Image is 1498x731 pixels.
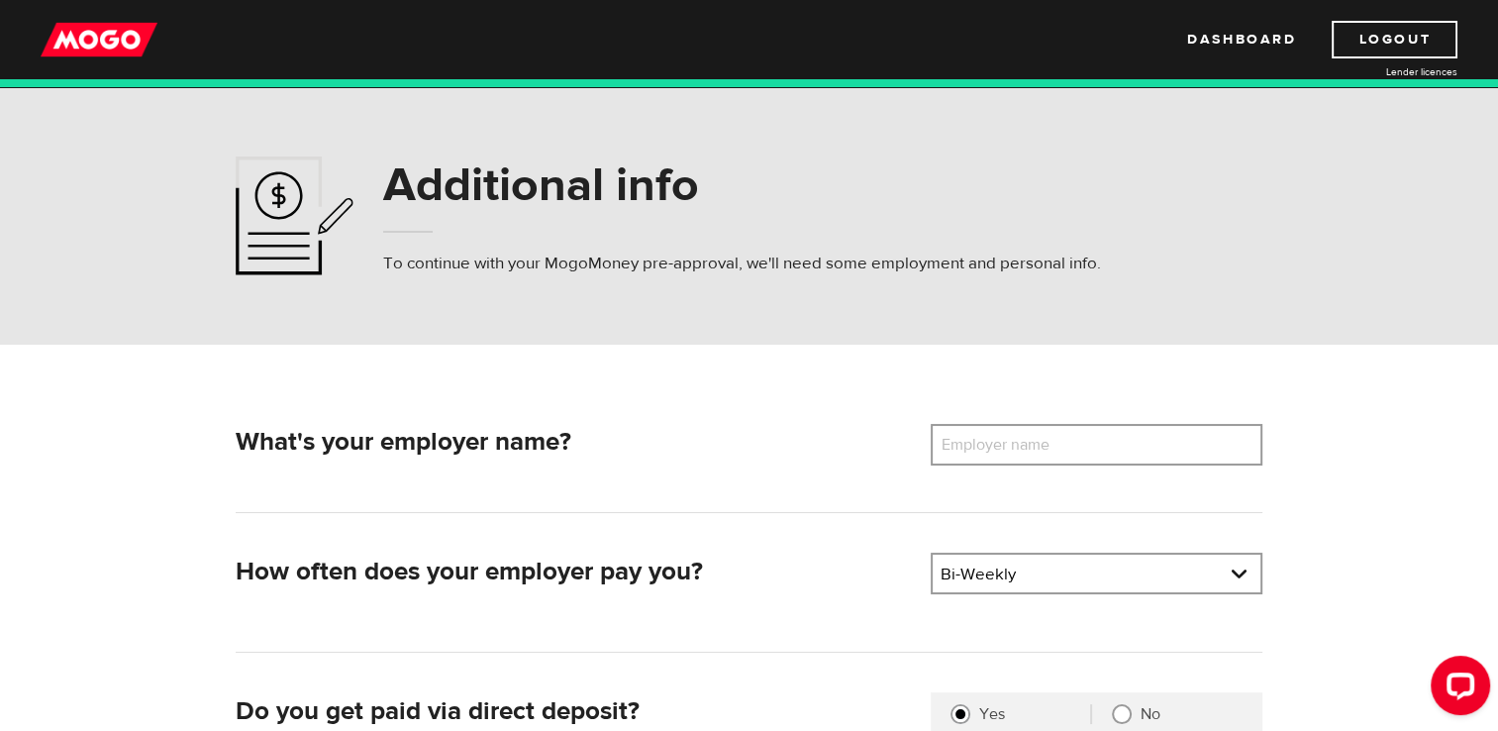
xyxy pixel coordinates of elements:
a: Dashboard [1187,21,1296,58]
a: Logout [1332,21,1457,58]
label: Employer name [931,424,1090,466]
label: Yes [979,704,1090,724]
img: mogo_logo-11ee424be714fa7cbb0f0f49df9e16ec.png [41,21,157,58]
img: application-ef4f7aff46a5c1a1d42a38d909f5b40b.svg [236,157,353,275]
input: No [1112,704,1132,724]
a: Lender licences [1309,64,1457,79]
input: Yes [950,704,970,724]
p: To continue with your MogoMoney pre-approval, we'll need some employment and personal info. [383,252,1101,275]
label: No [1141,704,1243,724]
h1: Additional info [383,159,1101,211]
h2: How often does your employer pay you? [236,557,915,587]
h2: What's your employer name? [236,427,915,458]
iframe: LiveChat chat widget [1415,648,1498,731]
h2: Do you get paid via direct deposit? [236,696,915,727]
